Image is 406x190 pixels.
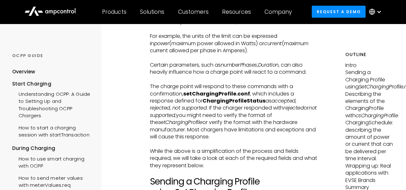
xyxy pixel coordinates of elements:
[12,121,93,140] a: How to start a charging session with startTransaction
[345,91,394,120] p: Describing the elements of the ChargingProfile with
[202,97,265,104] strong: ChargingProfileStatus
[345,51,394,58] h5: Outline
[222,8,251,15] div: Resources
[150,140,317,147] p: ‍
[345,162,394,184] p: Wrapping up: Real applications with EVSE Brands
[345,62,394,69] p: Intro
[12,152,93,171] a: How to use smart charging with OCPP
[258,61,278,69] em: Duration
[150,169,317,176] p: ‍
[150,26,317,33] p: ‍
[140,8,164,15] div: Solutions
[12,68,35,80] a: Overview
[355,112,398,119] em: csChargingProfile
[12,80,93,87] div: Start Charging
[12,68,35,75] div: Overview
[150,76,317,83] p: ‍
[183,90,250,97] strong: setChargingProfile.conf
[158,119,202,126] em: setChargingProfile
[12,145,93,152] div: During Charging
[264,8,292,15] div: Company
[150,148,317,169] p: While the above is a simplification of the process and fields required, we will take a look at ea...
[150,33,317,54] p: For example, the units of the limit can be expressed in (maximum power allowed in Watts) or (maxi...
[345,119,394,162] p: ChargingSchedule: describing the amount of power or current that can be delivered per time interval.
[150,104,316,119] em: not supported,
[150,83,317,140] p: The charge point will respond to these commands with a confirmation, , which includes a response ...
[12,87,93,121] a: Understanding OCPP: A Guide to Setting Up and Troubleshooting OCPP Chargers
[12,53,93,59] div: OCPP GUIDE
[345,69,394,90] p: Sending a Charging Profile using
[283,104,304,112] em: rejected
[178,8,209,15] div: Customers
[150,54,317,62] p: ‍
[150,62,317,76] p: Certain parameters, such as , , can also heavily influence how a charge point will react to a com...
[150,97,296,112] em: accepted, rejected, not supported
[102,8,126,15] div: Products
[220,61,257,69] em: numberPhases
[264,40,282,47] em: current
[154,40,169,47] em: power
[312,6,366,18] a: Request a demo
